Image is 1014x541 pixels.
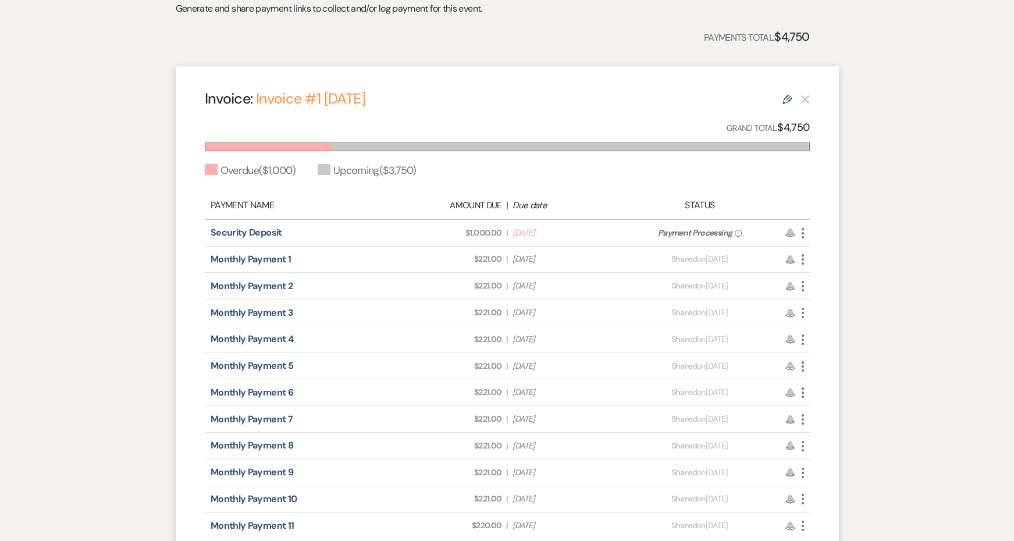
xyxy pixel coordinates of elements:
span: Shared [671,440,697,451]
span: $1,000.00 [394,227,501,239]
button: This payment plan cannot be deleted because it contains links that have been paid through Weven’s... [800,94,810,104]
div: on [DATE] [625,519,774,532]
span: [DATE] [513,467,620,479]
div: | [389,198,626,212]
a: Monthly Payment 9 [211,466,293,478]
span: $221.00 [394,467,501,479]
span: [DATE] [513,519,620,532]
span: [DATE] [513,493,620,505]
span: Shared [671,280,697,291]
div: on [DATE] [625,440,774,452]
span: | [506,307,507,319]
span: Shared [671,334,697,344]
a: Monthly Payment 10 [211,493,297,505]
span: Shared [671,361,697,371]
div: Overdue ( $1,000 ) [205,163,296,179]
div: Upcoming ( $3,750 ) [318,163,417,179]
span: | [506,386,507,398]
div: on [DATE] [625,493,774,505]
div: on [DATE] [625,253,774,265]
span: $221.00 [394,360,501,372]
div: on [DATE] [625,360,774,372]
div: Status [625,198,774,212]
p: Grand Total: [727,119,810,136]
strong: $4,750 [774,29,809,44]
a: Monthly Payment 3 [211,307,293,319]
div: on [DATE] [625,413,774,425]
div: on [DATE] [625,386,774,398]
a: Invoice #1 [DATE] [256,89,365,108]
span: [DATE] [513,440,620,452]
span: Shared [671,387,697,397]
span: $221.00 [394,253,501,265]
span: Shared [671,520,697,531]
a: Monthly Payment 7 [211,413,293,425]
a: Monthly Payment 6 [211,386,293,398]
a: Security Deposit [211,226,282,239]
span: | [506,493,507,505]
span: $221.00 [394,280,501,292]
span: | [506,519,507,532]
span: [DATE] [513,227,620,239]
span: | [506,333,507,346]
span: $221.00 [394,413,501,425]
a: Monthly Payment 8 [211,439,293,451]
a: Monthly Payment 2 [211,280,293,292]
div: on [DATE] [625,307,774,319]
span: Shared [671,414,697,424]
h4: Invoice: [205,88,365,109]
span: $221.00 [394,307,501,319]
span: [DATE] [513,360,620,372]
div: on [DATE] [625,333,774,346]
span: [DATE] [513,413,620,425]
p: Payments Total: [704,27,810,46]
span: Shared [671,493,697,504]
span: | [506,413,507,425]
p: Generate and share payment links to collect and/or log payment for this event. [176,1,482,16]
a: Monthly Payment 5 [211,360,293,372]
div: on [DATE] [625,467,774,479]
span: | [506,253,507,265]
a: Monthly Payment 1 [211,253,291,265]
span: Shared [671,467,697,478]
a: Monthly Payment 11 [211,519,294,532]
span: Shared [671,307,697,318]
span: | [506,280,507,292]
span: [DATE] [513,307,620,319]
span: Shared [671,254,697,264]
div: Payment Name [211,198,389,212]
span: [DATE] [513,253,620,265]
span: $221.00 [394,440,501,452]
span: | [506,360,507,372]
span: [DATE] [513,280,620,292]
span: $220.00 [394,519,501,532]
span: $221.00 [394,333,501,346]
span: ? [735,230,741,237]
span: | [506,440,507,452]
div: Due date [513,199,620,212]
span: | [506,227,507,239]
span: [DATE] [513,333,620,346]
span: | [506,467,507,479]
strong: $4,750 [777,120,809,134]
span: $221.00 [394,386,501,398]
div: on [DATE] [625,280,774,292]
span: [DATE] [513,386,620,398]
div: Amount Due [394,199,501,212]
a: Monthly Payment 4 [211,333,293,345]
span: Payment Processing [658,227,732,238]
span: $221.00 [394,493,501,505]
